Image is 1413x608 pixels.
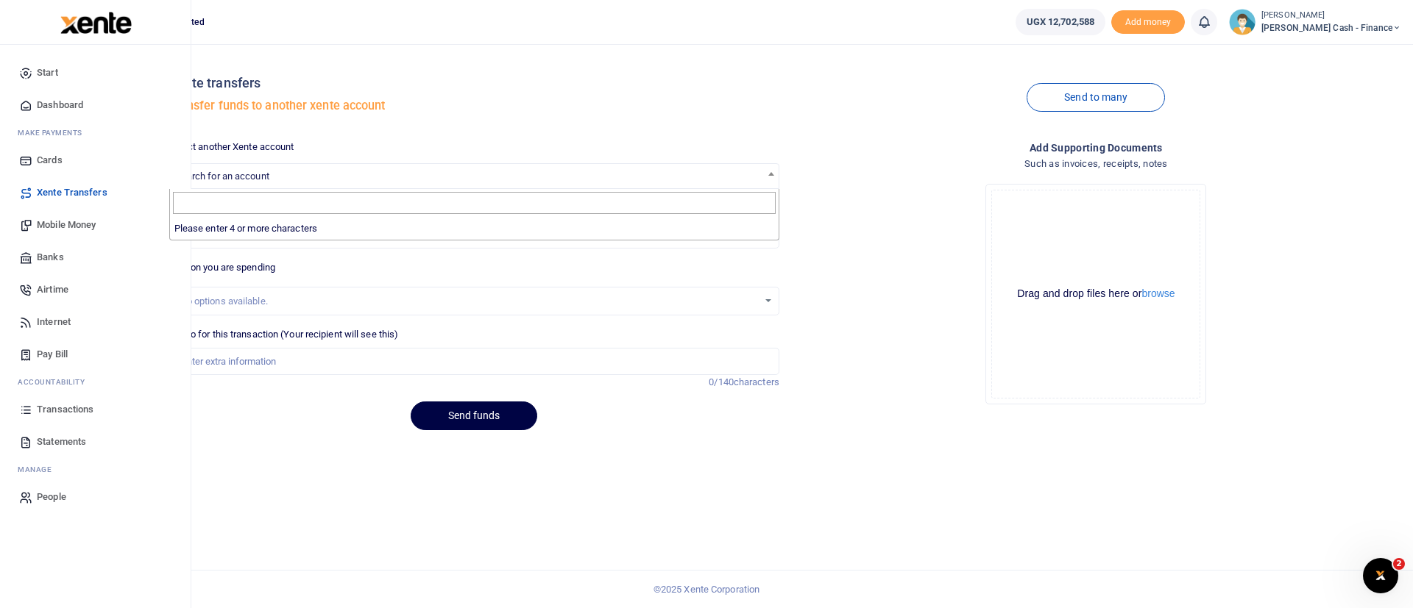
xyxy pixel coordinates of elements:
div: Drag and drop files here or [992,287,1200,301]
img: logo-large [60,12,132,34]
span: ake Payments [25,127,82,138]
span: Search for an account [169,163,779,189]
iframe: Intercom live chat [1363,558,1398,593]
a: Internet [12,306,179,338]
a: profile-user [PERSON_NAME] [PERSON_NAME] Cash - Finance [1229,9,1401,35]
span: Internet [37,315,71,329]
span: 2 [1393,558,1405,570]
a: Transactions [12,393,179,426]
a: Pay Bill [12,338,179,371]
span: Banks [37,250,64,265]
li: Wallet ballance [1010,9,1111,35]
small: [PERSON_NAME] [1261,10,1401,22]
li: Ac [12,371,179,393]
input: Enter extra information [169,348,779,376]
span: Mobile Money [37,218,96,232]
h4: Such as invoices, receipts, notes [791,156,1401,172]
li: Toup your wallet [1111,10,1185,35]
a: Airtime [12,273,179,306]
a: UGX 12,702,588 [1016,9,1105,35]
span: 0/140 [709,376,734,387]
h5: Transfer funds to another xente account [169,99,779,113]
a: Start [12,57,179,89]
span: Transactions [37,402,93,417]
a: Dashboard [12,89,179,121]
label: Select another Xente account [169,140,294,154]
div: File Uploader [985,184,1206,404]
a: Xente Transfers [12,176,179,209]
a: Send to many [1027,83,1165,112]
span: Statements [37,434,86,449]
label: Memo for this transaction (Your recipient will see this) [169,327,399,342]
span: countability [29,376,85,387]
span: Search for an account [176,171,269,182]
span: Pay Bill [37,347,68,362]
h4: Xente transfers [169,75,779,91]
li: M [12,121,179,144]
button: Send funds [411,401,537,430]
label: Reason you are spending [169,260,275,275]
a: logo-small logo-large logo-large [59,16,132,27]
li: Please enter 4 or more characters [170,217,779,240]
span: Xente Transfers [37,185,107,200]
li: M [12,458,179,481]
input: Search [173,192,776,214]
a: Banks [12,241,179,273]
div: No options available. [180,294,758,309]
button: browse [1141,288,1175,298]
span: Add money [1111,10,1185,35]
span: Airtime [37,282,68,297]
a: Statements [12,426,179,458]
span: Dashboard [37,98,83,112]
span: [PERSON_NAME] Cash - Finance [1261,21,1401,35]
span: characters [734,376,779,387]
span: Start [37,65,58,80]
span: Search for an account [170,164,779,187]
a: Mobile Money [12,209,179,241]
a: Add money [1111,15,1185,26]
a: People [12,481,179,513]
span: UGX 12,702,588 [1027,15,1094,29]
span: anage [25,464,52,475]
h4: Add supporting Documents [791,140,1401,156]
img: profile-user [1229,9,1256,35]
span: Cards [37,153,63,168]
span: People [37,490,66,504]
a: Cards [12,144,179,176]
